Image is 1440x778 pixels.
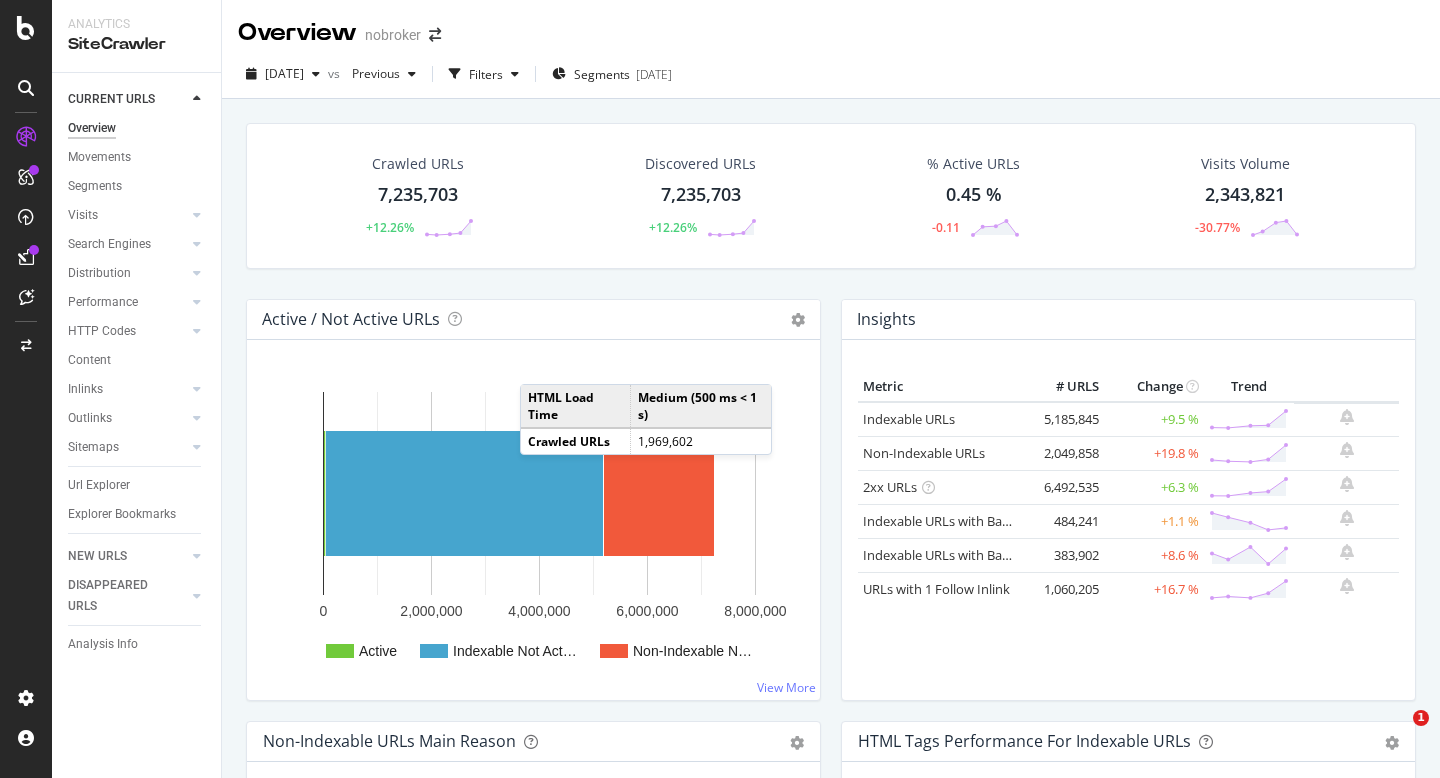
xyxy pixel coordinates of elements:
div: Search Engines [68,234,151,255]
td: 1,060,205 [1024,572,1104,606]
div: Analytics [68,16,205,33]
div: Segments [68,176,122,197]
div: 7,235,703 [378,182,458,208]
a: View More [757,679,816,696]
iframe: Intercom live chat [1372,710,1420,758]
button: Segments[DATE] [544,58,680,90]
td: +19.8 % [1104,436,1204,470]
div: Sitemaps [68,437,119,458]
td: 2,049,858 [1024,436,1104,470]
h4: Insights [857,306,916,333]
text: Indexable Not Act… [453,643,577,659]
text: 2,000,000 [400,603,462,619]
a: Movements [68,147,207,168]
div: Movements [68,147,131,168]
text: 8,000,000 [724,603,786,619]
div: Filters [469,66,503,83]
a: Performance [68,292,187,313]
div: nobroker [365,25,421,45]
a: NEW URLS [68,546,187,567]
a: Url Explorer [68,475,207,496]
a: Content [68,350,207,371]
div: +12.26% [366,219,414,236]
div: 0.45 % [946,182,1002,208]
a: DISAPPEARED URLS [68,575,187,617]
td: 5,185,845 [1024,402,1104,437]
a: Inlinks [68,379,187,400]
text: Active [359,643,397,659]
div: Performance [68,292,138,313]
a: URLs with 1 Follow Inlink [863,580,1010,598]
td: 383,902 [1024,538,1104,572]
td: Crawled URLs [521,428,631,454]
a: Analysis Info [68,634,207,655]
a: 2xx URLs [863,478,917,496]
td: +16.7 % [1104,572,1204,606]
div: SiteCrawler [68,33,205,56]
div: 7,235,703 [661,182,741,208]
td: +9.5 % [1104,402,1204,437]
div: NEW URLS [68,546,127,567]
div: -0.11 [932,219,960,236]
span: Segments [574,66,630,83]
div: bell-plus [1340,578,1354,594]
td: 1,969,602 [631,428,771,454]
a: Search Engines [68,234,187,255]
td: +6.3 % [1104,470,1204,504]
a: Distribution [68,263,187,284]
div: arrow-right-arrow-left [429,28,441,42]
span: 1 [1413,710,1429,726]
div: Crawled URLs [372,154,464,174]
button: Filters [441,58,527,90]
div: gear [790,736,804,750]
div: Url Explorer [68,475,130,496]
div: bell-plus [1340,442,1354,458]
div: DISAPPEARED URLS [68,575,169,617]
td: 6,492,535 [1024,470,1104,504]
div: Analysis Info [68,634,138,655]
a: CURRENT URLS [68,89,187,110]
div: Overview [68,118,116,139]
a: Explorer Bookmarks [68,504,207,525]
div: -30.77% [1195,219,1240,236]
a: Indexable URLs [863,410,955,428]
a: Indexable URLs with Bad H1 [863,512,1030,530]
div: Visits [68,205,98,226]
div: bell-plus [1340,409,1354,425]
div: bell-plus [1340,476,1354,492]
div: Visits Volume [1201,154,1290,174]
th: Change [1104,372,1204,402]
div: Non-Indexable URLs Main Reason [263,731,516,751]
th: # URLS [1024,372,1104,402]
div: [DATE] [636,66,672,83]
span: vs [328,65,344,82]
div: bell-plus [1340,544,1354,560]
div: Content [68,350,111,371]
a: Non-Indexable URLs [863,444,985,462]
text: 4,000,000 [508,603,570,619]
h4: Active / Not Active URLs [262,306,440,333]
a: Indexable URLs with Bad Description [863,546,1081,564]
a: HTTP Codes [68,321,187,342]
text: 0 [320,603,328,619]
button: [DATE] [238,58,328,90]
div: Overview [238,16,357,50]
div: +12.26% [649,219,697,236]
i: Options [791,313,805,327]
a: Overview [68,118,207,139]
div: Inlinks [68,379,103,400]
div: A chart. [263,372,804,684]
div: Explorer Bookmarks [68,504,176,525]
div: bell-plus [1340,510,1354,526]
div: Outlinks [68,408,112,429]
td: Medium (500 ms < 1 s) [631,385,771,428]
div: 2,343,821 [1205,182,1285,208]
text: Non-Indexable N… [633,643,752,659]
a: Outlinks [68,408,187,429]
div: Distribution [68,263,131,284]
text: 6,000,000 [616,603,678,619]
td: HTML Load Time [521,385,631,428]
div: Discovered URLs [645,154,756,174]
a: Visits [68,205,187,226]
th: Trend [1204,372,1294,402]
